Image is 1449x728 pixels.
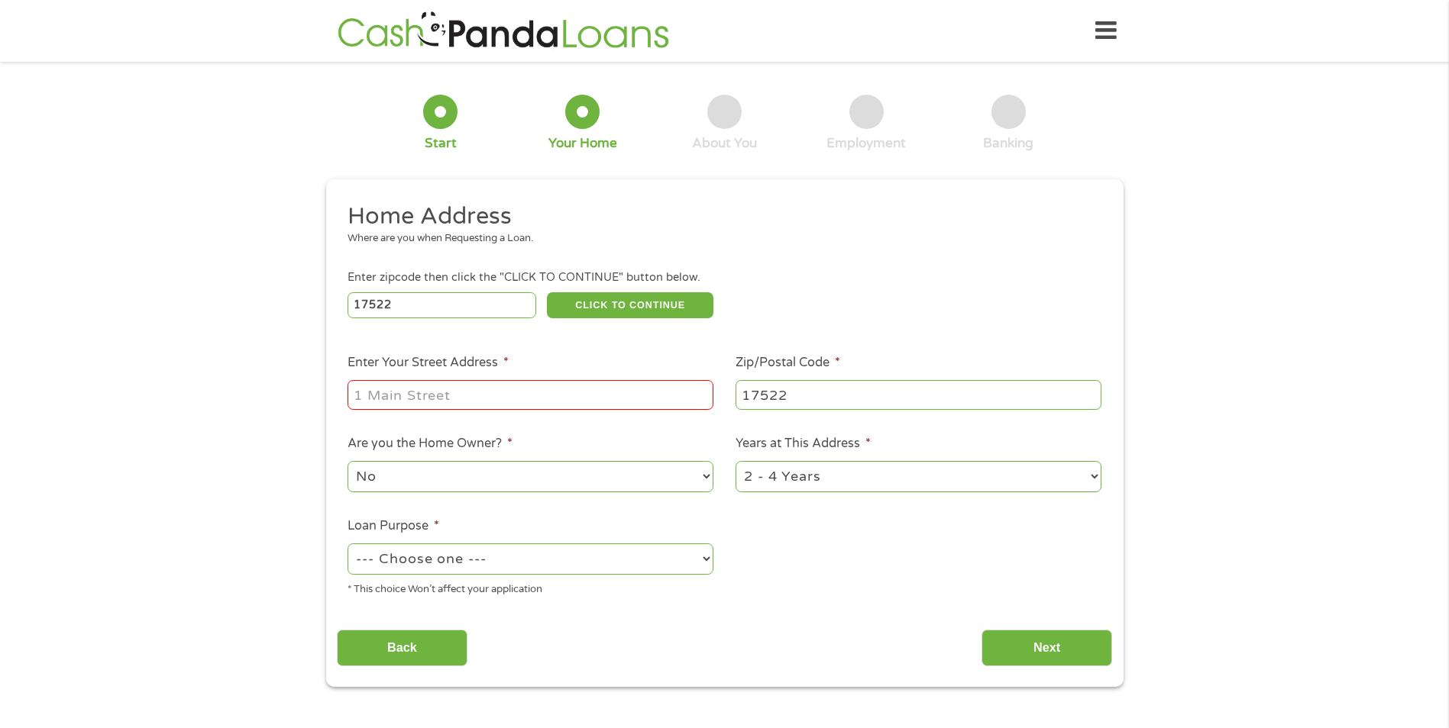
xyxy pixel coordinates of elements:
div: Your Home [548,135,617,152]
input: 1 Main Street [348,380,713,409]
div: Where are you when Requesting a Loan. [348,231,1090,246]
label: Zip/Postal Code [736,355,840,371]
label: Years at This Address [736,436,871,452]
button: CLICK TO CONTINUE [547,292,713,318]
div: Employment [826,135,906,152]
input: Enter Zipcode (e.g 01510) [348,292,536,318]
div: Start [425,135,457,152]
div: * This choice Won’t affect your application [348,577,713,598]
input: Back [337,630,467,667]
div: Banking [983,135,1033,152]
input: Next [982,630,1112,667]
label: Loan Purpose [348,518,439,534]
h2: Home Address [348,201,1090,232]
label: Enter Your Street Address [348,355,509,371]
div: About You [692,135,757,152]
div: Enter zipcode then click the "CLICK TO CONTINUE" button below. [348,269,1101,286]
label: Are you the Home Owner? [348,436,513,452]
img: GetLoanNow Logo [333,9,674,53]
